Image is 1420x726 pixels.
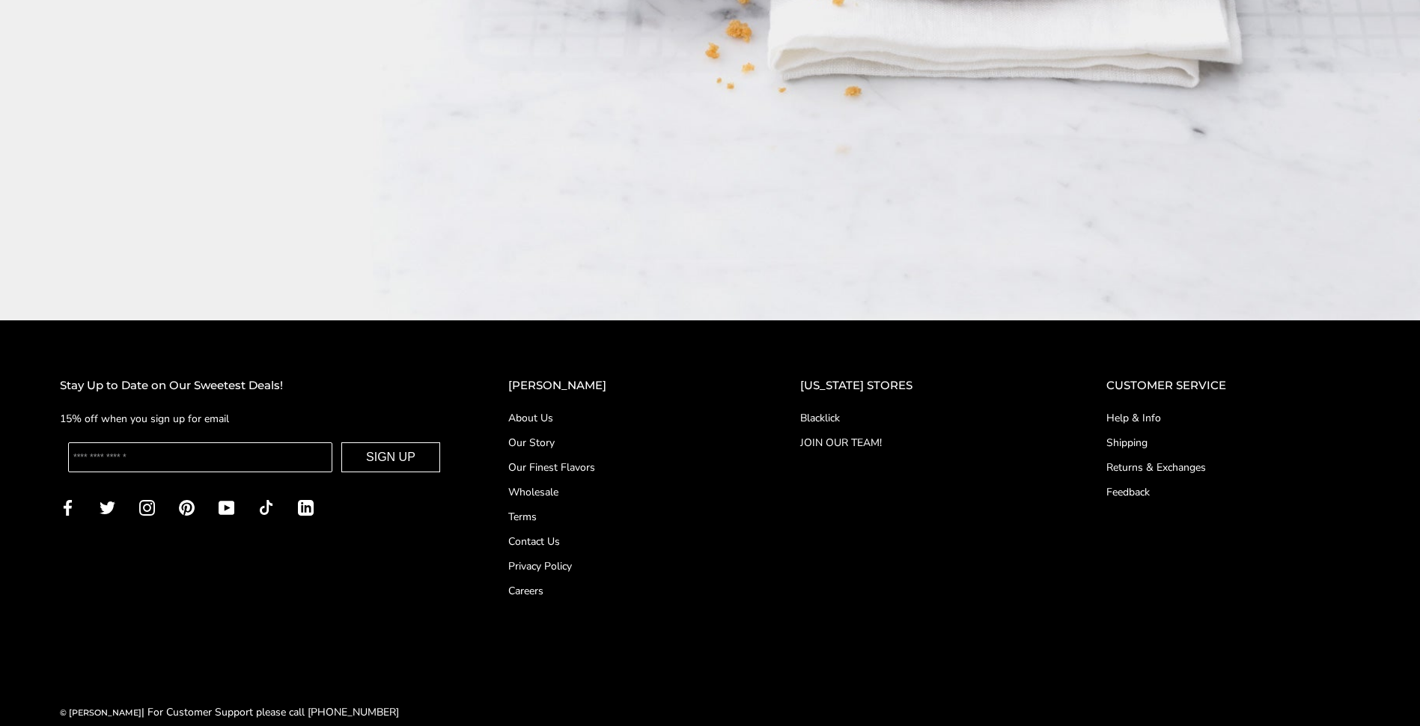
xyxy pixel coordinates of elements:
h2: [PERSON_NAME] [508,376,740,395]
a: Terms [508,509,740,525]
a: YouTube [219,498,234,516]
a: Contact Us [508,534,740,549]
a: LinkedIn [298,498,314,516]
a: Pinterest [179,498,195,516]
h2: CUSTOMER SERVICE [1106,376,1360,395]
input: Enter your email [68,442,332,472]
p: 15% off when you sign up for email [60,410,448,427]
a: Facebook [60,498,76,516]
a: JOIN OUR TEAM! [800,435,1046,451]
a: About Us [508,410,740,426]
a: Twitter [100,498,115,516]
a: Help & Info [1106,410,1360,426]
a: Wholesale [508,484,740,500]
h2: Stay Up to Date on Our Sweetest Deals! [60,376,448,395]
a: Our Finest Flavors [508,460,740,475]
iframe: Sign Up via Text for Offers [12,669,155,714]
a: Blacklick [800,410,1046,426]
a: © [PERSON_NAME] [60,707,141,718]
a: Feedback [1106,484,1360,500]
a: Privacy Policy [508,558,740,574]
h2: [US_STATE] STORES [800,376,1046,395]
a: TikTok [258,498,274,516]
a: Our Story [508,435,740,451]
a: Instagram [139,498,155,516]
a: Shipping [1106,435,1360,451]
button: SIGN UP [341,442,440,472]
a: Careers [508,583,740,599]
div: | For Customer Support please call [PHONE_NUMBER] [60,704,399,721]
a: Returns & Exchanges [1106,460,1360,475]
